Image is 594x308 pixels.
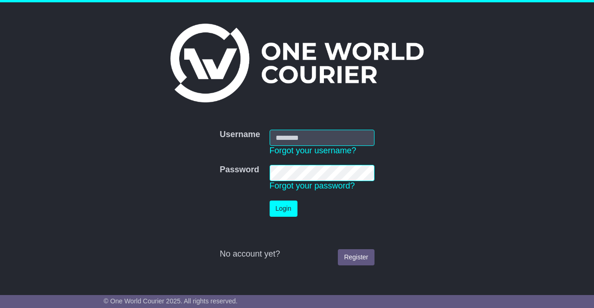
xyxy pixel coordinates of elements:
[220,165,259,175] label: Password
[270,146,356,155] a: Forgot your username?
[220,130,260,140] label: Username
[103,297,238,305] span: © One World Courier 2025. All rights reserved.
[220,249,374,259] div: No account yet?
[338,249,374,265] a: Register
[270,181,355,190] a: Forgot your password?
[270,201,297,217] button: Login
[170,24,424,102] img: One World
